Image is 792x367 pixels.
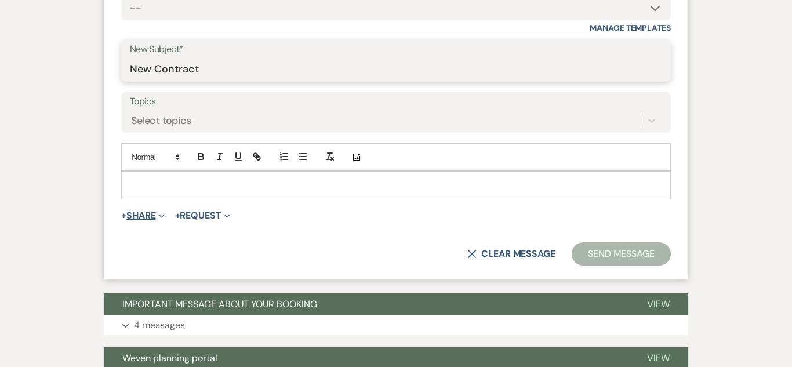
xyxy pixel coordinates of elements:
a: Manage Templates [590,23,671,33]
span: IMPORTANT MESSAGE ABOUT YOUR BOOKING [122,298,317,310]
span: View [647,298,670,310]
span: + [121,211,126,220]
label: New Subject* [130,41,662,58]
button: Send Message [572,242,671,266]
span: Weven planning portal [122,352,217,364]
label: Topics [130,93,662,110]
button: Clear message [467,249,555,259]
button: IMPORTANT MESSAGE ABOUT YOUR BOOKING [104,293,628,315]
span: + [175,211,180,220]
button: View [628,293,688,315]
div: Select topics [131,113,191,129]
span: View [647,352,670,364]
button: Share [121,211,165,220]
button: Request [175,211,230,220]
button: 4 messages [104,315,688,335]
p: 4 messages [134,318,185,333]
